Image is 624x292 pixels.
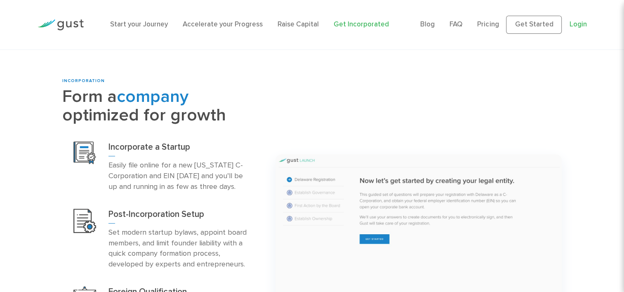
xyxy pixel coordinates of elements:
a: Start your Journey [110,20,168,28]
img: Incorporation Icon [73,141,96,164]
h3: Incorporate a Startup [108,141,252,156]
a: Pricing [477,20,499,28]
a: Accelerate your Progress [183,20,263,28]
span: company [117,86,188,107]
a: FAQ [450,20,462,28]
h3: Post-Incorporation Setup [108,209,252,224]
p: Easily file online for a new [US_STATE] C-Corporation and EIN [DATE] and you’ll be up and running... [108,160,252,192]
img: Gust Logo [38,19,84,31]
a: Get Started [506,16,562,34]
a: Get Incorporated [334,20,389,28]
img: Post Incorporation Setup [73,209,96,233]
a: Blog [420,20,435,28]
a: Login [569,20,586,28]
a: Raise Capital [278,20,319,28]
div: INCORPORATION [62,78,263,84]
p: Set modern startup bylaws, appoint board members, and limit founder liability with a quick compan... [108,227,252,270]
h2: Form a optimized for growth [62,87,263,125]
